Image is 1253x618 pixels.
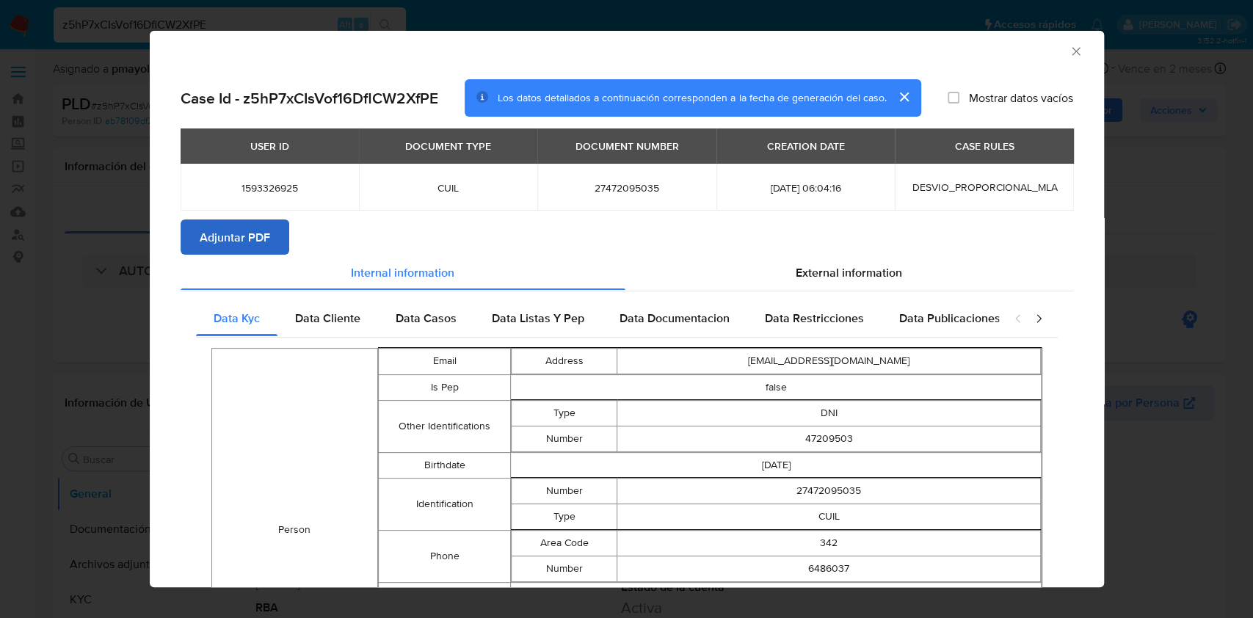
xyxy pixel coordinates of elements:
td: 342 [617,530,1040,556]
input: Mostrar datos vacíos [948,92,959,103]
td: Identification [378,478,511,530]
span: CUIL [377,181,520,195]
td: [DATE] [511,452,1041,478]
div: USER ID [241,134,298,159]
span: Data Publicaciones [899,310,1000,327]
span: 1593326925 [198,181,341,195]
td: Number [512,478,617,504]
td: [EMAIL_ADDRESS][DOMAIN_NAME] [617,348,1040,374]
span: [DATE] 06:04:16 [734,181,877,195]
div: Detailed internal info [196,301,999,336]
div: CREATION DATE [758,134,854,159]
td: 27472095035 [617,478,1040,504]
td: Phone [378,530,511,582]
button: Cerrar ventana [1069,44,1082,57]
button: Adjuntar PDF [181,219,289,255]
span: Internal information [351,263,454,280]
span: Data Listas Y Pep [492,310,584,327]
td: false [511,374,1041,400]
span: Data Casos [396,310,457,327]
button: cerrar [886,79,921,114]
td: Address [512,348,617,374]
span: Los datos detallados a continuación corresponden a la fecha de generación del caso. [498,90,886,105]
span: 27472095035 [555,181,698,195]
td: Type [512,504,617,529]
span: Adjuntar PDF [200,221,270,253]
div: closure-recommendation-modal [150,31,1104,587]
td: Birthdate [378,452,511,478]
div: CASE RULES [945,134,1023,159]
td: 47209503 [617,426,1040,451]
td: Type [512,400,617,426]
td: Gender [378,582,511,608]
div: DOCUMENT TYPE [396,134,500,159]
span: Data Restricciones [765,310,864,327]
span: Mostrar datos vacíos [968,90,1072,105]
span: DESVIO_PROPORCIONAL_MLA [912,180,1057,195]
div: Detailed info [181,255,1073,290]
td: Is Pep [378,374,511,400]
span: Data Kyc [214,310,260,327]
span: Data Documentacion [620,310,730,327]
td: Other Identifications [378,400,511,452]
td: CUIL [617,504,1040,529]
td: 6486037 [617,556,1040,581]
td: Area Code [512,530,617,556]
h2: Case Id - z5hP7xCIsVof16DflCW2XfPE [181,88,438,107]
td: DNI [617,400,1040,426]
span: Data Cliente [295,310,360,327]
td: Email [378,348,511,374]
td: F [511,582,1041,608]
td: Number [512,426,617,451]
td: Number [512,556,617,581]
div: DOCUMENT NUMBER [567,134,688,159]
span: External information [796,263,902,280]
